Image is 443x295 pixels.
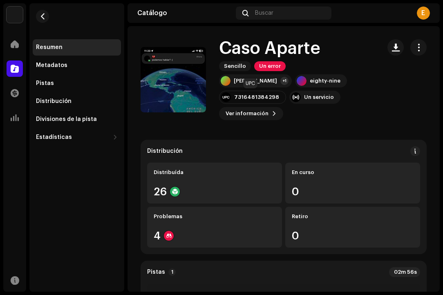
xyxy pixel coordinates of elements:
div: Retiro [292,213,414,220]
re-m-nav-item: Resumen [33,39,121,56]
re-m-nav-item: Distribución [33,93,121,110]
div: En curso [292,169,414,176]
div: Problemas [154,213,275,220]
div: Distribución [147,148,183,154]
div: 02m 56s [389,267,420,277]
re-m-nav-item: Pistas [33,75,121,92]
div: +1 [280,77,289,85]
div: Metadatos [36,62,67,69]
p-badge: 1 [168,268,176,276]
div: E [417,7,430,20]
div: eighty-nine [310,78,340,84]
re-m-nav-item: Metadatos [33,57,121,74]
button: Ver información [219,107,283,120]
re-m-nav-dropdown: Estadísticas [33,129,121,145]
span: Buscar [255,10,273,16]
div: 7316481384298 [234,94,279,101]
img: 297a105e-aa6c-4183-9ff4-27133c00f2e2 [7,7,23,23]
re-m-nav-item: Divisiones de la pista [33,111,121,127]
h1: Caso Aparte [219,39,320,58]
div: Distribución [36,98,72,105]
div: [PERSON_NAME] [234,78,277,84]
div: Divisiones de la pista [36,116,97,123]
span: Sencillo [219,61,251,71]
div: Resumen [36,44,63,51]
strong: Pistas [147,269,165,275]
div: Pistas [36,80,54,87]
span: Ver información [226,105,268,122]
div: Distribuída [154,169,275,176]
div: Catálogo [137,10,233,16]
span: Un error [254,61,286,71]
div: Un servicio [304,94,334,101]
div: Estadísticas [36,134,72,141]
